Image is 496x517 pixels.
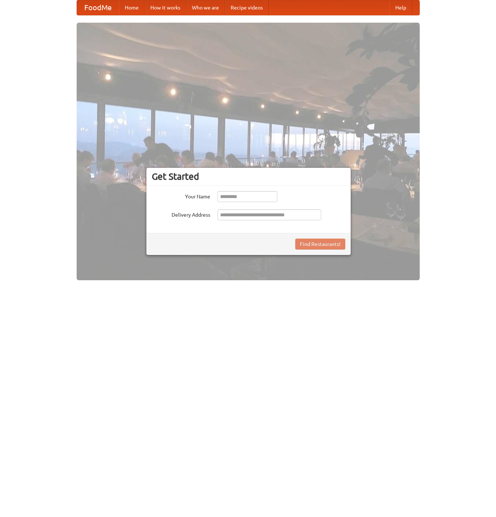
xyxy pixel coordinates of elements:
[152,171,345,182] h3: Get Started
[152,209,210,218] label: Delivery Address
[295,239,345,250] button: Find Restaurants!
[77,0,119,15] a: FoodMe
[225,0,269,15] a: Recipe videos
[145,0,186,15] a: How it works
[152,191,210,200] label: Your Name
[186,0,225,15] a: Who we are
[389,0,412,15] a: Help
[119,0,145,15] a: Home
